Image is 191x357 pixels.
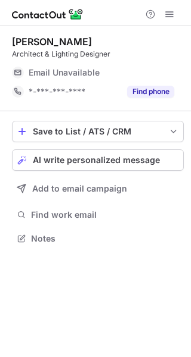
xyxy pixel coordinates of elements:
span: Find work email [31,209,179,220]
button: Find work email [12,206,184,223]
button: AI write personalized message [12,149,184,171]
span: AI write personalized message [33,155,160,165]
button: Notes [12,230,184,247]
span: Add to email campaign [32,184,127,193]
div: [PERSON_NAME] [12,36,92,48]
span: Notes [31,233,179,244]
button: Reveal Button [127,86,174,98]
div: Architect & Lighting Designer [12,49,184,59]
button: save-profile-one-click [12,121,184,142]
div: Save to List / ATS / CRM [33,127,163,136]
button: Add to email campaign [12,178,184,199]
span: Email Unavailable [29,67,100,78]
img: ContactOut v5.3.10 [12,7,84,21]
